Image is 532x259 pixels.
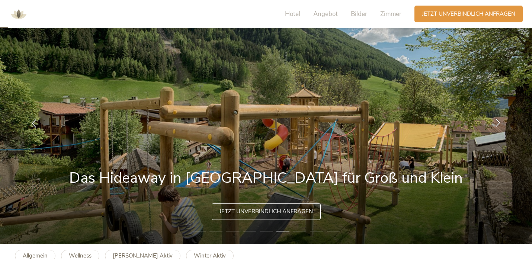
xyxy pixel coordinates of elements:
[219,208,313,215] span: Jetzt unverbindlich anfragen
[7,11,30,16] a: AMONTI & LUNARIS Wellnessresort
[351,10,367,18] span: Bilder
[313,10,338,18] span: Angebot
[422,10,515,18] span: Jetzt unverbindlich anfragen
[380,10,401,18] span: Zimmer
[7,3,30,25] img: AMONTI & LUNARIS Wellnessresort
[285,10,300,18] span: Hotel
